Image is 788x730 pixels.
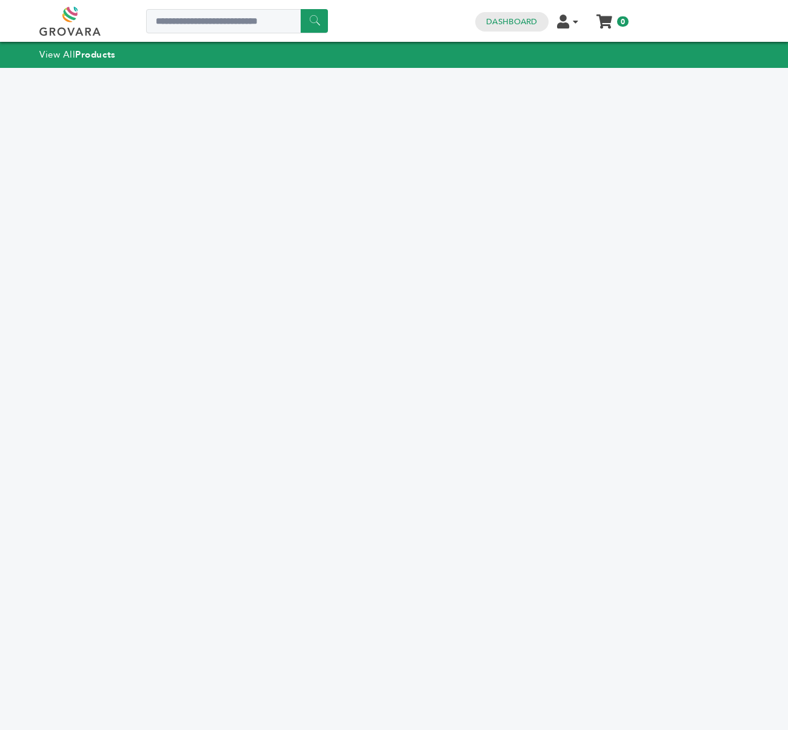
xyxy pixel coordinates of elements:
a: My Cart [598,11,612,24]
input: Search a product or brand... [146,9,328,33]
a: View AllProducts [39,49,116,61]
strong: Products [75,49,115,61]
a: Dashboard [486,16,537,27]
span: 0 [617,16,629,27]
